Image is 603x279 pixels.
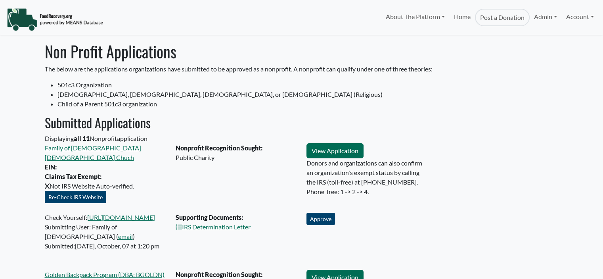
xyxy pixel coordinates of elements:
[57,80,559,90] li: 501c3 Organization
[118,233,133,240] a: email
[171,143,302,213] div: Public Charity
[449,9,475,26] a: Home
[306,158,428,196] p: Donors and organizations can also confirm an organization's exempt status by calling the IRS (tol...
[45,115,559,130] h2: Submitted Applications
[45,191,106,203] button: Re-Check IRS Website
[176,271,262,278] strong: Nonprofit Recognition Sought:
[306,143,364,158] a: View Application
[530,9,561,25] a: Admin
[306,213,335,225] button: Approve
[475,9,530,26] a: Post a Donation
[45,173,101,180] strong: Claims Tax Exempt:
[45,271,165,278] a: Golden Backpack Program (DBA: BGOLDN)
[74,135,90,142] b: all 11
[381,9,449,25] a: About The Platform
[176,144,262,152] strong: Nonprofit Recognition Sought:
[75,242,159,250] time: [DATE], October, 07 at 1:20 pm
[562,9,598,25] a: Account
[40,213,171,270] div: Check Yourself: Submitting User: Family of [DEMOGRAPHIC_DATA] ( ) Submitted:
[45,144,141,161] a: Family of [DEMOGRAPHIC_DATA] [DEMOGRAPHIC_DATA] Chuch
[7,8,103,31] img: NavigationLogo_FoodRecovery-91c16205cd0af1ed486a0f1a7774a6544ea792ac00100771e7dd3ec7c0e58e41.png
[176,223,251,231] a: IRS Determination Letter
[45,64,559,74] p: The below are the applications organizations have submitted to be approved as a nonprofit. A nonp...
[45,42,559,61] h1: Non Profit Applications
[45,163,57,171] strong: EIN:
[87,214,155,221] a: [URL][DOMAIN_NAME]
[45,143,166,213] div: Not IRS Website Auto-verified.
[57,90,559,99] li: [DEMOGRAPHIC_DATA], [DEMOGRAPHIC_DATA], [DEMOGRAPHIC_DATA], or [DEMOGRAPHIC_DATA] (Religious)
[176,214,243,221] strong: Supporting Documents:
[57,99,559,109] li: Child of a Parent 501c3 organization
